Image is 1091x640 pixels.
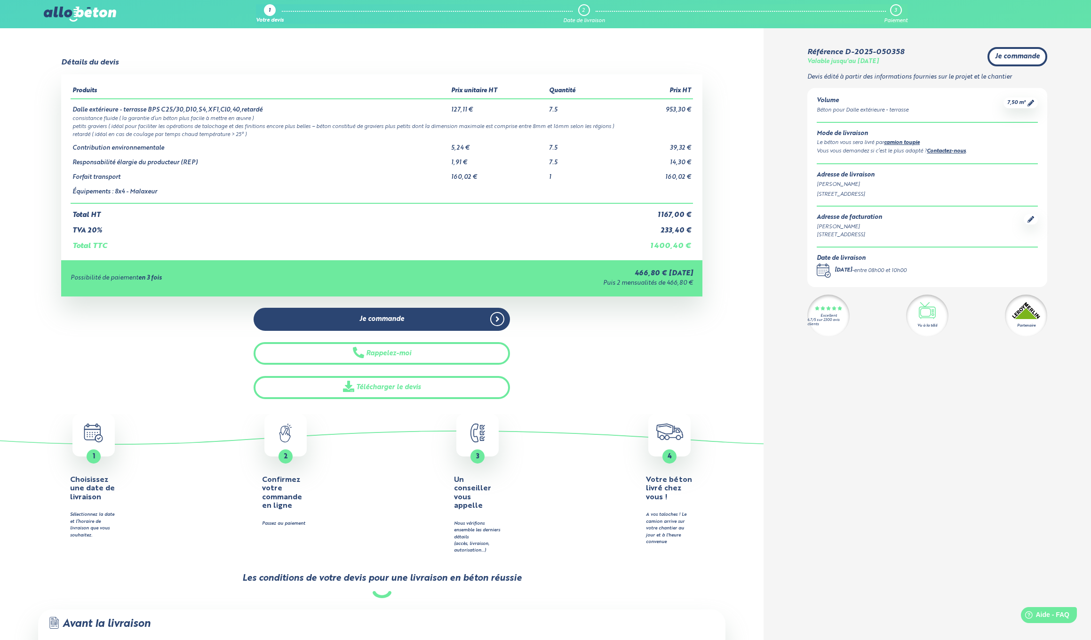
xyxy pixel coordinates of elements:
[71,275,384,282] div: Possibilité de paiement
[995,53,1040,61] span: Je commande
[884,4,908,24] a: 3 Paiement
[254,342,510,365] button: Rappelez-moi
[476,453,479,460] span: 3
[927,149,966,154] a: Contactez-nous
[71,152,449,167] td: Responsabilité élargie du producteur (REP)
[817,97,908,104] div: Volume
[70,476,117,502] h4: Choisissez une date de livraison
[606,152,693,167] td: 14,30 €
[93,453,95,460] span: 1
[817,191,1038,199] div: [STREET_ADDRESS]
[449,152,547,167] td: 1,91 €
[269,8,271,14] div: 1
[854,267,907,275] div: entre 08h00 et 10h00
[192,414,379,528] a: 2 Confirmez votre commande en ligne Passez au paiement
[582,8,585,14] div: 2
[563,4,605,24] a: 2 Date de livraison
[71,130,693,138] td: retardé ( idéal en cas de coulage par temps chaud température > 25° )
[817,181,1038,189] div: [PERSON_NAME]
[454,520,501,554] div: Nous vérifions ensemble les derniers détails (accès, livraison, autorisation…)
[1007,603,1081,630] iframe: Help widget launcher
[606,219,693,235] td: 233,40 €
[71,99,449,114] td: Dalle extérieure - terrasse BPS C25/30,D10,S4,XF1,Cl0,40,retardé
[384,414,571,554] button: 3 Un conseiller vous appelle Nous vérifions ensemble les derniers détails(accès, livraison, autor...
[817,231,882,239] div: [STREET_ADDRESS]
[606,99,693,114] td: 953,30 €
[894,8,897,14] div: 3
[262,476,309,511] h4: Confirmez votre commande en ligne
[817,223,882,231] div: [PERSON_NAME]
[384,270,693,278] div: 466,80 € [DATE]
[817,130,1038,137] div: Mode de livraison
[547,137,606,152] td: 7.5
[835,267,907,275] div: -
[817,255,907,262] div: Date de livraison
[256,4,284,24] a: 1 Votre devis
[71,219,606,235] td: TVA 20%
[256,18,284,24] div: Votre devis
[606,234,693,250] td: 1 400,40 €
[656,424,683,440] img: truck.c7a9816ed8b9b1312949.png
[646,512,693,545] div: A vos taloches ! Le camion arrive sur votre chantier au jour et à l'heure convenue
[547,84,606,99] th: Quantité
[547,167,606,181] td: 1
[820,314,837,318] div: Excellent
[71,84,449,99] th: Produits
[547,99,606,114] td: 7.5
[449,167,547,181] td: 160,02 €
[817,106,908,114] div: Béton pour Dalle extérieure - terrasse
[668,453,672,460] span: 4
[61,58,119,67] div: Détails du devis
[284,453,288,460] span: 2
[807,58,879,65] div: Valable jusqu'au [DATE]
[547,152,606,167] td: 7.5
[917,323,937,328] div: Vu à la télé
[138,275,162,281] strong: en 3 fois
[606,203,693,219] td: 1 167,00 €
[987,47,1047,66] a: Je commande
[449,84,547,99] th: Prix unitaire HT
[71,234,606,250] td: Total TTC
[807,74,1047,81] p: Devis édité à partir des informations fournies sur le projet et le chantier
[606,137,693,152] td: 39,32 €
[817,147,1038,156] div: Vous vous demandez si c’est le plus adapté ? .
[884,18,908,24] div: Paiement
[807,318,850,327] div: 4.7/5 sur 2300 avis clients
[44,7,116,22] img: allobéton
[835,267,852,275] div: [DATE]
[449,137,547,152] td: 5,24 €
[359,315,404,323] span: Je commande
[242,573,522,584] div: Les conditions de votre devis pour une livraison en béton réussie
[884,140,920,145] a: camion toupie
[254,376,510,399] a: Télécharger le devis
[807,48,904,56] div: Référence D-2025-050358
[71,137,449,152] td: Contribution environnementale
[563,18,605,24] div: Date de livraison
[71,181,449,204] td: Équipements : 8x4 - Malaxeur
[1017,323,1035,328] div: Partenaire
[817,139,1038,147] div: Le béton vous sera livré par
[262,520,309,527] div: Passez au paiement
[646,476,693,502] h4: Votre béton livré chez vous !
[254,308,510,331] a: Je commande
[71,122,693,130] td: petits graviers ( idéal pour faciliter les opérations de talochage et des finitions encore plus b...
[71,114,693,122] td: consistance fluide ( la garantie d’un béton plus facile à mettre en œuvre )
[817,172,1038,179] div: Adresse de livraison
[817,214,882,221] div: Adresse de facturation
[384,280,693,287] div: Puis 2 mensualités de 466,80 €
[454,476,501,511] h4: Un conseiller vous appelle
[71,203,606,219] td: Total HT
[70,512,117,539] div: Sélectionnez la date et l’horaire de livraison que vous souhaitez.
[606,167,693,181] td: 160,02 €
[71,167,449,181] td: Forfait transport
[449,99,547,114] td: 127,11 €
[606,84,693,99] th: Prix HT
